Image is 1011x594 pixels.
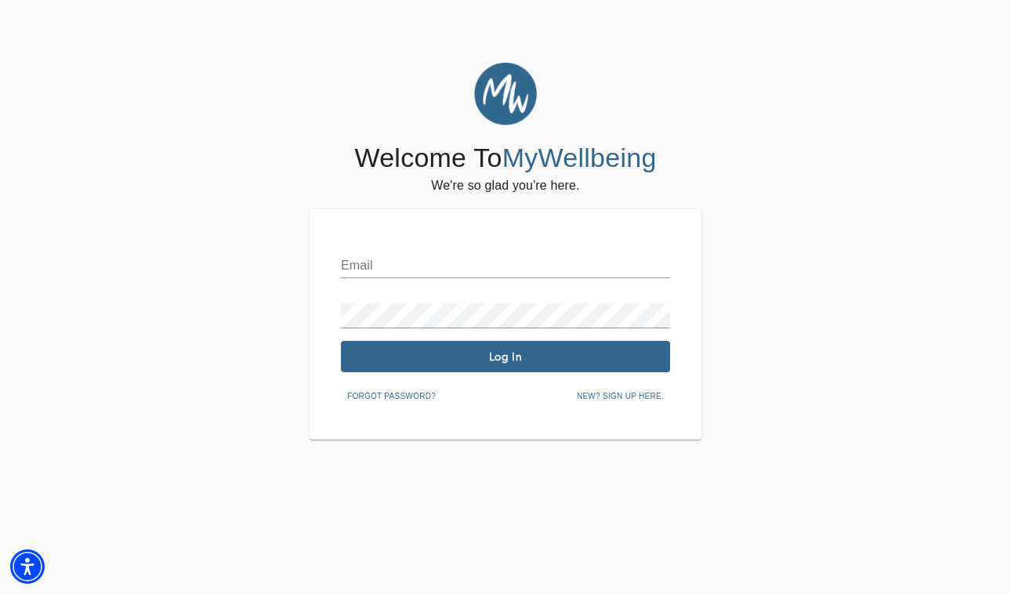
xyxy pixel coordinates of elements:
[341,389,442,401] a: Forgot password?
[10,549,45,584] div: Accessibility Menu
[347,389,436,404] span: Forgot password?
[341,385,442,408] button: Forgot password?
[502,143,657,172] span: MyWellbeing
[341,341,670,372] button: Log In
[577,389,664,404] span: New? Sign up here.
[431,175,579,197] h6: We're so glad you're here.
[571,385,670,408] button: New? Sign up here.
[347,350,664,364] span: Log In
[474,63,537,125] img: MyWellbeing
[354,142,656,175] h4: Welcome To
